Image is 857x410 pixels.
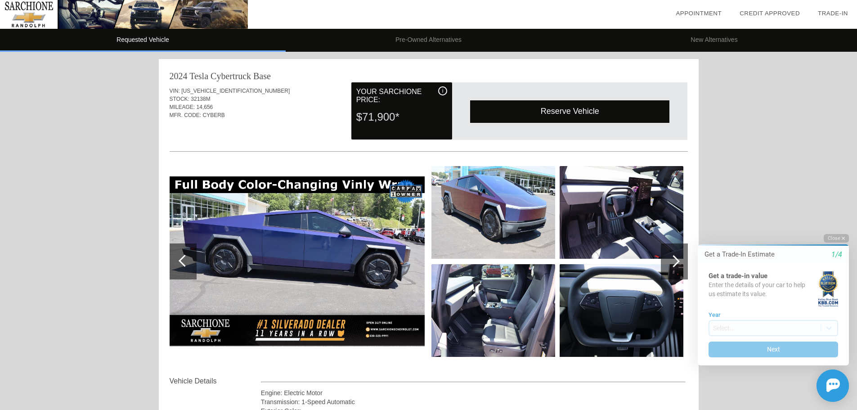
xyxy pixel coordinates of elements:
[356,105,447,129] div: $71,900*
[181,88,290,94] span: [US_VEHICLE_IDENTIFICATION_NUMBER]
[571,29,857,52] li: New Alternatives
[170,112,202,118] span: MFR. CODE:
[560,264,683,357] img: image.aspx
[203,112,225,118] span: CYBERB
[676,10,722,17] a: Appointment
[470,100,669,122] div: Reserve Vehicle
[286,29,571,52] li: Pre-Owned Alternatives
[170,70,251,82] div: 2024 Tesla Cybertruck
[170,88,180,94] span: VIN:
[197,104,213,110] span: 14,656
[170,125,688,139] div: Quoted on [DATE] 3:46:00 PM
[679,226,857,410] iframe: Chat Assistance
[261,397,686,406] div: Transmission: 1-Speed Automatic
[170,96,189,102] span: STOCK:
[261,388,686,397] div: Engine: Electric Motor
[431,264,555,357] img: image.aspx
[740,10,800,17] a: Credit Approved
[560,166,683,259] img: image.aspx
[818,10,848,17] a: Trade-In
[356,86,447,105] div: Your Sarchione Price:
[431,166,555,259] img: image.aspx
[170,376,261,387] div: Vehicle Details
[170,104,195,110] span: MILEAGE:
[191,96,210,102] span: 32138M
[253,70,271,82] div: Base
[442,88,444,94] span: i
[170,176,425,347] img: image.aspx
